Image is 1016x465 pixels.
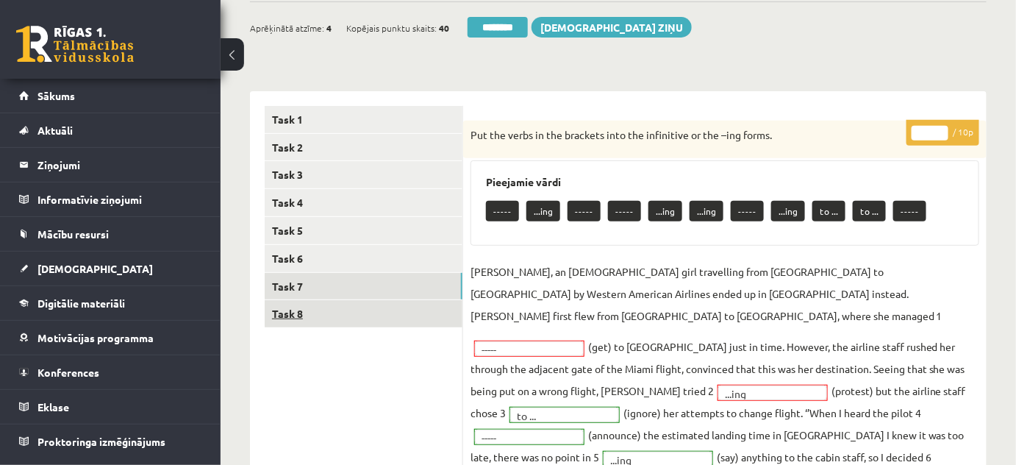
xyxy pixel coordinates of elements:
[486,201,519,221] p: -----
[37,366,99,379] span: Konferences
[471,128,906,143] p: Put the verbs in the brackets into the infinitive or the –ing forms.
[568,201,601,221] p: -----
[37,148,202,182] legend: Ziņojumi
[265,134,462,161] a: Task 2
[19,217,202,251] a: Mācību resursi
[486,176,964,188] h3: Pieejamie vārdi
[475,341,584,356] a: -----
[19,286,202,320] a: Digitālie materiāli
[906,120,979,146] p: / 10p
[690,201,723,221] p: ...ing
[37,262,153,275] span: [DEMOGRAPHIC_DATA]
[853,201,886,221] p: to ...
[482,430,564,445] span: -----
[37,331,154,344] span: Motivācijas programma
[37,182,202,216] legend: Informatīvie ziņojumi
[532,17,692,38] a: [DEMOGRAPHIC_DATA] ziņu
[471,260,979,327] p: [PERSON_NAME], an [DEMOGRAPHIC_DATA] girl travelling from [GEOGRAPHIC_DATA] to [GEOGRAPHIC_DATA] ...
[771,201,805,221] p: ...ing
[37,297,125,310] span: Digitālie materiāli
[19,113,202,147] a: Aktuāli
[510,408,619,422] a: to ...
[19,148,202,182] a: Ziņojumi
[37,435,165,448] span: Proktoringa izmēģinājums
[725,386,807,401] span: ...ing
[608,201,641,221] p: -----
[475,430,584,444] a: -----
[37,400,69,413] span: Eklase
[812,201,845,221] p: to ...
[15,15,491,30] body: Editor, wiswyg-editor-47025009419440-1757908695-874
[19,182,202,216] a: Informatīvie ziņojumi
[37,124,73,137] span: Aktuāli
[346,17,437,39] span: Kopējais punktu skaits:
[482,342,564,357] span: -----
[37,89,75,102] span: Sākums
[326,17,332,39] span: 4
[439,17,449,39] span: 40
[16,26,134,63] a: Rīgas 1. Tālmācības vidusskola
[19,321,202,355] a: Motivācijas programma
[648,201,682,221] p: ...ing
[265,273,462,300] a: Task 7
[265,106,462,133] a: Task 1
[19,79,202,113] a: Sākums
[250,17,324,39] span: Aprēķinātā atzīme:
[19,390,202,424] a: Eklase
[265,300,462,327] a: Task 8
[718,386,827,400] a: ...ing
[19,252,202,285] a: [DEMOGRAPHIC_DATA]
[265,217,462,244] a: Task 5
[265,189,462,216] a: Task 4
[893,201,926,221] p: -----
[265,161,462,188] a: Task 3
[526,201,560,221] p: ...ing
[37,227,109,241] span: Mācību resursi
[265,245,462,272] a: Task 6
[19,355,202,389] a: Konferences
[517,408,599,423] span: to ...
[19,425,202,458] a: Proktoringa izmēģinājums
[731,201,764,221] p: -----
